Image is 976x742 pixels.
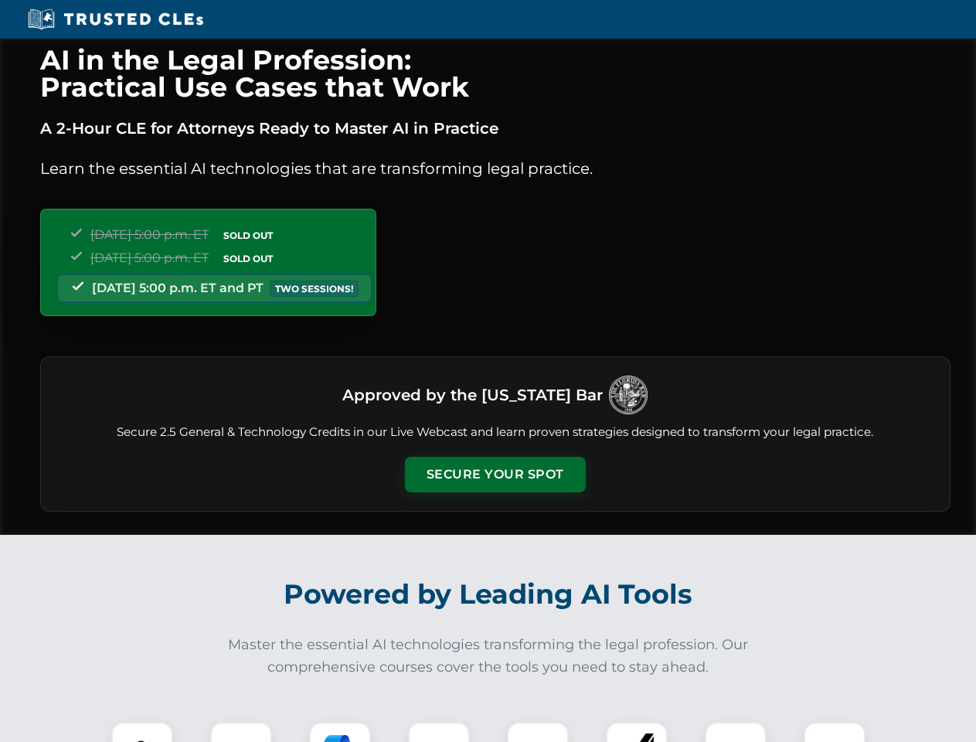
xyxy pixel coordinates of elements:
p: Master the essential AI technologies transforming the legal profession. Our comprehensive courses... [218,634,759,679]
span: [DATE] 5:00 p.m. ET [90,227,209,242]
button: Secure Your Spot [405,457,586,492]
span: SOLD OUT [218,227,278,243]
p: Secure 2.5 General & Technology Credits in our Live Webcast and learn proven strategies designed ... [60,424,931,441]
p: A 2-Hour CLE for Attorneys Ready to Master AI in Practice [40,116,950,141]
img: Trusted CLEs [23,8,208,31]
img: Logo [609,376,648,414]
h2: Powered by Leading AI Tools [60,567,916,621]
h3: Approved by the [US_STATE] Bar [342,381,603,409]
span: [DATE] 5:00 p.m. ET [90,250,209,265]
span: SOLD OUT [218,250,278,267]
h1: AI in the Legal Profession: Practical Use Cases that Work [40,46,950,100]
p: Learn the essential AI technologies that are transforming legal practice. [40,156,950,181]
